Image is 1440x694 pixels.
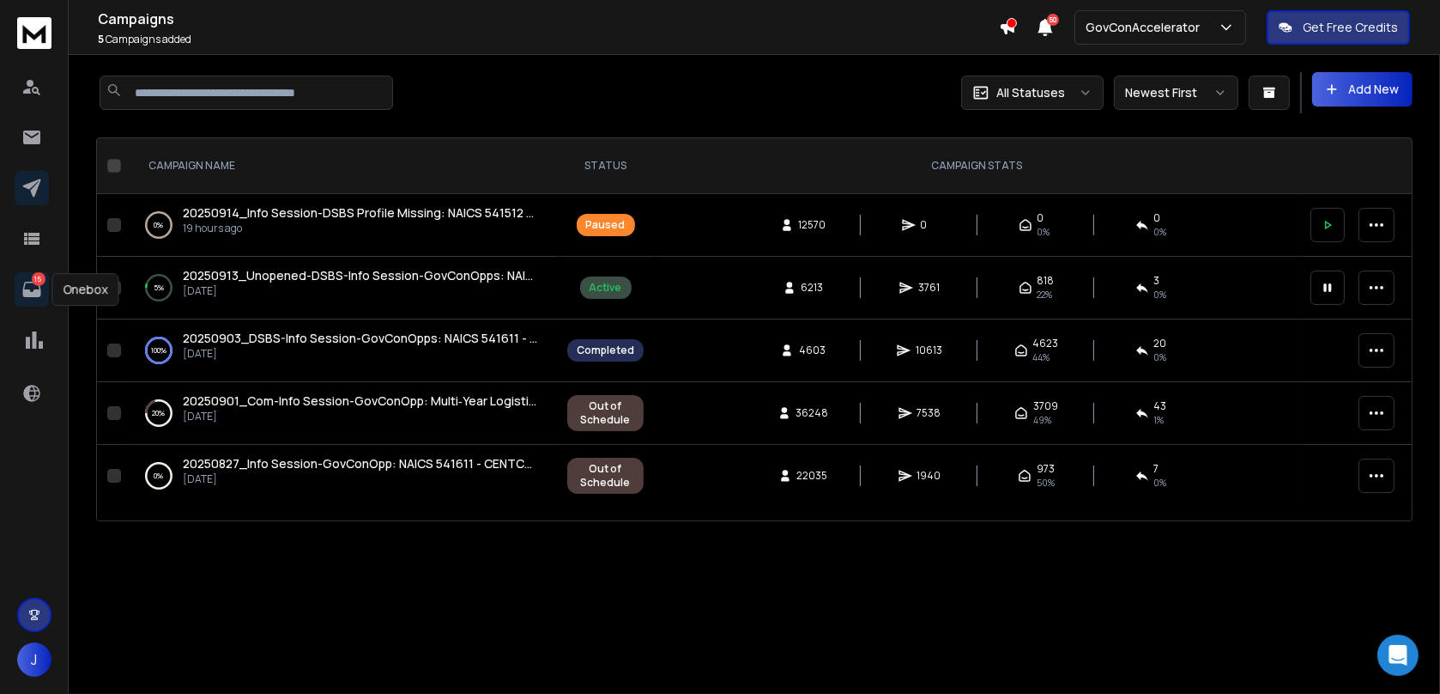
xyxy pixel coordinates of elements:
span: 4603 [799,344,826,357]
span: 20250903_DSBS-Info Session-GovConOpps: NAICS 541611 - DSBS Profile Missing [183,330,648,346]
td: 5%20250913_Unopened-DSBS-Info Session-GovConOpps: NAICS 541611 - DSBS Profile Missing[DATE] [128,257,557,320]
h1: Campaigns [98,9,999,29]
span: 36248 [796,406,829,420]
span: 7 [1154,462,1159,476]
a: 20250827_Info Session-GovConOpp: NAICS 541611 - CENTCOM IDIQ ([GEOGRAPHIC_DATA], [GEOGRAPHIC_DATA]) [183,455,540,472]
span: 1940 [917,469,941,483]
a: 15 [15,272,49,307]
td: 0%20250914_Info Session-DSBS Profile Missing: NAICS 541512 & [PERSON_NAME]'s Client-Hands On IT, ... [128,194,557,257]
th: CAMPAIGN NAME [128,138,557,194]
p: [DATE] [183,410,540,423]
span: 10613 [916,344,942,357]
a: 20250913_Unopened-DSBS-Info Session-GovConOpps: NAICS 541611 - DSBS Profile Missing [183,267,540,284]
div: Active [590,281,622,295]
p: 19 hours ago [183,222,540,235]
a: 20250903_DSBS-Info Session-GovConOpps: NAICS 541611 - DSBS Profile Missing [183,330,540,347]
div: Open Intercom Messenger [1377,635,1419,676]
span: 0 % [1154,288,1167,301]
span: 49 % [1033,413,1051,427]
p: [DATE] [183,347,540,361]
th: CAMPAIGN STATS [654,138,1300,194]
div: Out of Schedule [577,462,634,490]
p: 15 [32,272,45,286]
span: 0% [1038,225,1050,239]
td: 0%20250827_Info Session-GovConOpp: NAICS 541611 - CENTCOM IDIQ ([GEOGRAPHIC_DATA], [GEOGRAPHIC_DA... [128,445,557,508]
span: 4623 [1033,337,1059,350]
span: 0 [921,218,938,232]
button: Get Free Credits [1267,10,1410,45]
button: J [17,642,51,677]
button: Add New [1312,72,1413,107]
p: [DATE] [183,472,540,486]
span: 818 [1038,274,1055,288]
a: 20250914_Info Session-DSBS Profile Missing: NAICS 541512 & [PERSON_NAME]'s Client-Hands On IT, LLC [183,204,540,222]
span: 20250901_Com-Info Session-GovConOpp: Multi‑Year Logistics & IT Support Program (Global Site) [183,393,739,409]
span: 3761 [918,281,940,295]
span: 20 [1154,337,1167,350]
p: 0 % [154,216,164,234]
button: Newest First [1114,76,1238,110]
div: Onebox [51,273,118,306]
span: 0% [1154,225,1167,239]
span: 44 % [1033,350,1050,364]
div: Completed [577,344,634,357]
p: GovConAccelerator [1086,19,1207,36]
span: 0 % [1154,476,1167,490]
span: 3709 [1033,399,1058,413]
div: Out of Schedule [577,399,634,427]
span: 20250913_Unopened-DSBS-Info Session-GovConOpps: NAICS 541611 - DSBS Profile Missing [183,267,711,283]
span: 7538 [917,406,941,420]
p: [DATE] [183,284,540,298]
span: 1 % [1154,413,1165,427]
th: STATUS [557,138,654,194]
span: 0 [1154,211,1161,225]
span: 6213 [802,281,824,295]
span: 20250914_Info Session-DSBS Profile Missing: NAICS 541512 & [PERSON_NAME]'s Client-Hands On IT, LLC [183,204,779,221]
p: Get Free Credits [1303,19,1398,36]
img: logo [17,17,51,49]
td: 100%20250903_DSBS-Info Session-GovConOpps: NAICS 541611 - DSBS Profile Missing[DATE] [128,320,557,382]
p: 100 % [151,342,166,359]
span: 22035 [797,469,828,483]
p: All Statuses [996,84,1065,101]
span: 22 % [1038,288,1053,301]
span: 3 [1154,274,1160,288]
p: 20 % [153,405,166,422]
span: 0 % [1154,350,1167,364]
p: Campaigns added [98,33,999,46]
span: 12570 [799,218,826,232]
span: 973 [1037,462,1055,476]
span: 20250827_Info Session-GovConOpp: NAICS 541611 - CENTCOM IDIQ ([GEOGRAPHIC_DATA], [GEOGRAPHIC_DATA]) [183,455,844,472]
span: 43 [1154,399,1167,413]
span: 50 [1047,14,1059,26]
span: 5 [98,32,104,46]
div: Paused [586,218,626,232]
a: 20250901_Com-Info Session-GovConOpp: Multi‑Year Logistics & IT Support Program (Global Site) [183,393,540,410]
p: 0 % [154,467,164,484]
span: 50 % [1037,476,1055,490]
span: 0 [1038,211,1044,225]
td: 20%20250901_Com-Info Session-GovConOpp: Multi‑Year Logistics & IT Support Program (Global Site)[D... [128,382,557,445]
p: 5 % [154,279,164,296]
